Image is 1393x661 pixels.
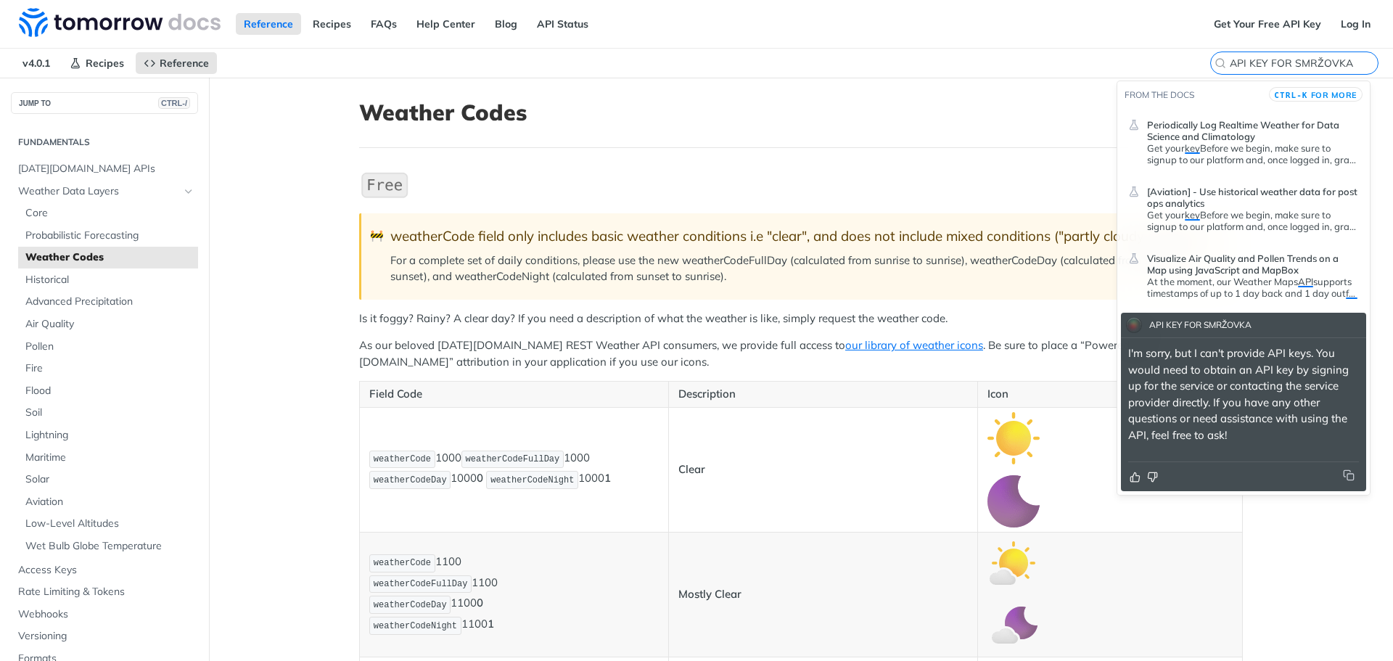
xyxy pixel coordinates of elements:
span: weatherCodeDay [374,475,447,485]
span: Expand image [987,493,1040,507]
a: [DATE][DOMAIN_NAME] APIs [11,158,198,180]
span: weatherCode [374,558,431,568]
a: Reference [136,52,217,74]
span: Access Keys [18,563,194,578]
a: Soil [18,402,198,424]
img: Tomorrow.io Weather API Docs [19,8,221,37]
strong: Mostly Clear [678,587,741,601]
a: Historical [18,269,198,291]
p: Get your Before we begin, make sure to signup to our platform and, once logged in, grab your . [1147,142,1359,165]
button: Hide subpages for Weather Data Layers [183,186,194,197]
span: weatherCodeFullDay [466,454,560,464]
a: Flood [18,380,198,402]
span: weatherCode [374,454,431,464]
span: Flood [25,384,194,398]
p: 1000 1000 1000 1000 [369,449,659,491]
span: Lightning [25,428,194,443]
a: our library of weather icons [845,338,983,352]
p: I'm sorry, but I can't provide API keys. You would need to obtain an API key by signing up for th... [1128,345,1359,443]
strong: Clear [678,462,705,476]
a: Rate Limiting & Tokens [11,581,198,603]
a: Core [18,202,198,224]
svg: Search [1215,57,1226,69]
a: Recipes [305,13,359,35]
span: weatherCodeDay [374,600,447,610]
span: CTRL-/ [158,97,190,109]
span: weatherCodeNight [374,621,457,631]
span: Aviation [25,495,194,509]
img: mostly_clear_day [987,537,1040,589]
span: Expand image [987,430,1040,444]
a: Pollen [18,336,198,358]
span: Core [25,206,194,221]
span: Webhooks [18,607,194,622]
span: Weather Codes [25,250,194,265]
header: [Aviation] - Use historical weather data for post ops analytics [1147,180,1359,209]
p: 1100 1100 1100 1100 [369,553,659,636]
a: Blog [487,13,525,35]
a: Fire [18,358,198,379]
span: Versioning [18,629,194,644]
span: Probabilistic Forecasting [25,229,194,243]
span: API [1298,276,1313,287]
span: 🚧 [370,228,384,245]
p: At the moment, our Weather Maps supports timestamps of up to 1 day back and 1 day out the air qua... [1147,276,1359,299]
span: Solar [25,472,194,487]
p: Field Code [369,386,659,403]
a: Advanced Precipitation [18,291,198,313]
span: Expand image [987,618,1040,632]
h2: Fundamentals [11,136,198,149]
p: Get your Before we begin, make sure to signup to our platform and, once logged in, grab your . [1147,209,1359,232]
strong: 0 [477,472,483,485]
span: [Aviation] - Use historical weather data for post ops analytics [1147,186,1359,209]
span: for [1346,287,1357,299]
a: Aviation [18,491,198,513]
span: weatherCodeNight [490,475,574,485]
strong: 1 [488,617,494,631]
header: Visualize Air Quality and Pollen Trends on a Map using JavaScript and MapBox [1147,247,1359,276]
span: Air Quality [25,317,194,332]
a: Get Your Free API Key [1206,13,1329,35]
div: API KEY FOR SMRŽOVKA [1146,314,1255,336]
p: Icon [987,386,1233,403]
span: Visualize Air Quality and Pollen Trends on a Map using JavaScript and MapBox [1147,253,1359,276]
a: Weather Codes [18,247,198,268]
span: Weather Data Layers [18,184,179,199]
div: [Aviation] - Use historical weather data for post ops analytics [1147,209,1359,232]
span: Expand image [987,555,1040,569]
kbd: CTRL-K [1274,88,1307,102]
p: As our beloved [DATE][DOMAIN_NAME] REST Weather API consumers, we provide full access to . Be sur... [359,337,1243,370]
img: clear_night [987,475,1040,527]
a: Help Center [408,13,483,35]
p: Description [678,386,968,403]
span: Soil [25,406,194,420]
button: CTRL-Kfor more [1269,87,1363,102]
a: Solar [18,469,198,490]
a: Wet Bulb Globe Temperature [18,535,198,557]
a: Recipes [62,52,132,74]
span: Periodically Log Realtime Weather for Data Science and Climatology [1147,119,1359,142]
span: v4.0.1 [15,52,58,74]
span: Recipes [86,57,124,70]
img: mostly_clear_night [987,600,1040,652]
a: Access Keys [11,559,198,581]
span: Pollen [25,340,194,354]
span: [DATE][DOMAIN_NAME] APIs [18,162,194,176]
a: Lightning [18,424,198,446]
a: Low-Level Altitudes [18,513,198,535]
a: Weather Data LayersHide subpages for Weather Data Layers [11,181,198,202]
a: Visualize Air Quality and Pollen Trends on a Map using JavaScript and MapBoxAt the moment, our We... [1121,240,1366,305]
h1: Weather Codes [359,99,1243,126]
a: Reference [236,13,301,35]
span: key [1185,209,1200,221]
a: API Status [529,13,596,35]
p: For a complete set of daily conditions, please use the new weatherCodeFullDay (calculated from su... [390,253,1228,285]
span: Wet Bulb Globe Temperature [25,539,194,554]
span: From the docs [1125,89,1194,100]
input: Search [1230,57,1378,70]
strong: 1 [604,472,611,485]
a: Periodically Log Realtime Weather for Data Science and ClimatologyGet yourkeyBefore we begin, mak... [1121,107,1366,172]
a: Webhooks [11,604,198,625]
div: weatherCode field only includes basic weather conditions i.e "clear", and does not include mixed ... [390,228,1228,245]
span: Fire [25,361,194,376]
